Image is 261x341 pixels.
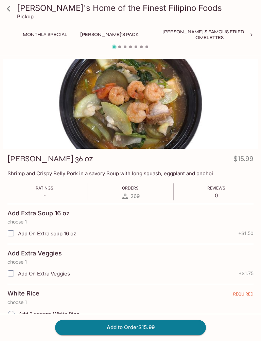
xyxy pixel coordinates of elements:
span: Orders [122,185,139,191]
span: REQUIRED [233,291,254,299]
button: [PERSON_NAME]'s Pack [76,30,143,39]
button: Monthly Special [19,30,71,39]
span: 269 [130,193,140,199]
p: choose 1 [7,300,254,305]
h4: Add Extra Veggies [7,250,62,257]
span: Add On Extra soup 16 oz [18,230,76,237]
h4: White Rice [7,290,39,297]
div: Sari Sari 36 oz [3,59,258,149]
p: - [36,192,53,199]
span: Add On Extra Veggies [18,270,70,277]
span: Add 2 scoops White Rice [19,311,80,317]
span: Ratings [36,185,53,191]
span: Reviews [207,185,225,191]
h3: [PERSON_NAME]'s Home of the Finest Filipino Foods [17,3,256,13]
span: + $1.75 [239,271,254,276]
h4: $15.99 [233,154,254,167]
p: choose 1 [7,259,254,265]
p: Pickup [17,13,34,20]
button: Add to Order$15.99 [55,320,206,335]
h3: [PERSON_NAME] 36 oz [7,154,93,164]
p: Shrimp and Crispy Belly Pork in a savory Soup with long squash, eggplant and onchoi [7,170,254,177]
p: 0 [207,192,225,199]
h4: Add Extra Soup 16 oz [7,210,70,217]
span: + $1.50 [238,231,254,236]
p: choose 1 [7,219,254,225]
